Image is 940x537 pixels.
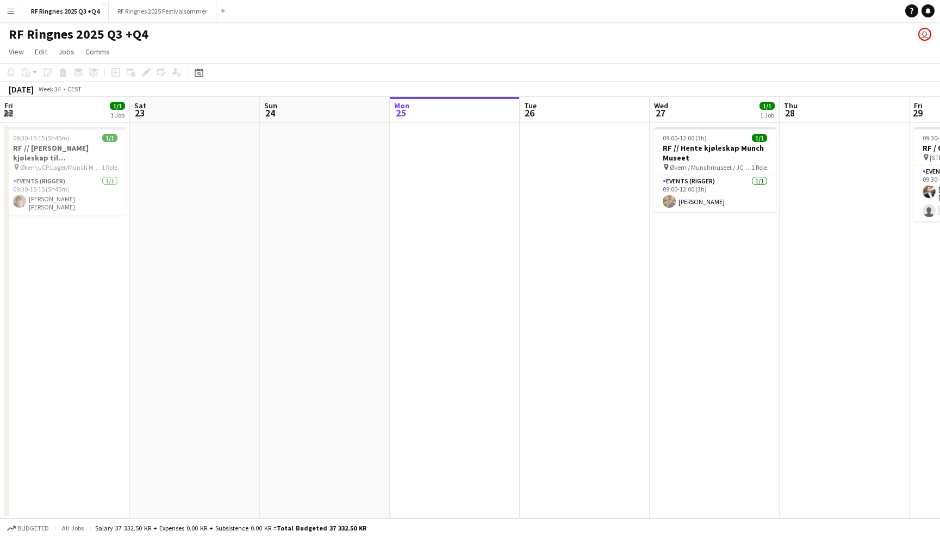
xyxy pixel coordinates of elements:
div: CEST [67,85,82,93]
span: 09:30-15:15 (5h45m) [13,134,70,142]
a: Edit [30,45,52,59]
span: 22 [3,107,13,119]
div: [DATE] [9,84,34,95]
a: Comms [81,45,114,59]
span: Comms [85,47,110,57]
span: 1/1 [752,134,767,142]
app-job-card: 09:00-12:00 (3h)1/1RF // Hente kjøleskap Munch Museet Økern / Munchmuseet / JCP Lager1 RoleEvents... [654,127,776,212]
span: 25 [393,107,409,119]
span: Tue [524,101,537,110]
span: Økern/JCP Lager/Munch Museet [20,163,102,171]
span: 1 Role [751,163,767,171]
a: Jobs [54,45,79,59]
span: 1/1 [102,134,117,142]
span: 23 [133,107,146,119]
span: Budgeted [17,524,49,532]
span: Edit [35,47,47,57]
span: Mon [394,101,409,110]
app-job-card: 09:30-15:15 (5h45m)1/1RF // [PERSON_NAME] kjøleskap til [GEOGRAPHIC_DATA] Økern/JCP Lager/Munch M... [4,127,126,215]
span: 28 [782,107,798,119]
div: 1 Job [110,111,124,119]
h3: RF // Hente kjøleskap Munch Museet [654,143,776,163]
div: Salary 37 332.50 KR + Expenses 0.00 KR + Subsistence 0.00 KR = [95,524,366,532]
span: Sun [264,101,277,110]
span: 1/1 [110,102,125,110]
span: 1 Role [102,163,117,171]
h1: RF Ringnes 2025 Q3 +Q4 [9,26,148,42]
span: 26 [522,107,537,119]
span: Thu [784,101,798,110]
span: 24 [263,107,277,119]
span: Total Budgeted 37 332.50 KR [277,524,366,532]
button: Budgeted [5,522,51,534]
span: All jobs [60,524,86,532]
span: 29 [912,107,923,119]
span: 1/1 [760,102,775,110]
h3: RF // [PERSON_NAME] kjøleskap til [GEOGRAPHIC_DATA] [4,143,126,163]
span: Jobs [58,47,74,57]
app-user-avatar: Mille Berger [918,28,931,41]
span: Week 34 [36,85,63,93]
span: Wed [654,101,668,110]
span: Økern / Munchmuseet / JCP Lager [670,163,751,171]
app-card-role: Events (Rigger)1/109:00-12:00 (3h)[PERSON_NAME] [654,175,776,212]
a: View [4,45,28,59]
div: 1 Job [760,111,774,119]
button: RF Ringnes 2025 Q3 +Q4 [22,1,109,22]
span: Fri [914,101,923,110]
span: Fri [4,101,13,110]
span: 09:00-12:00 (3h) [663,134,707,142]
span: 27 [652,107,668,119]
span: Sat [134,101,146,110]
span: View [9,47,24,57]
app-card-role: Events (Rigger)1/109:30-15:15 (5h45m)[PERSON_NAME] [PERSON_NAME] [4,175,126,215]
button: RF Ringnes 2025 Festivalsommer [109,1,216,22]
